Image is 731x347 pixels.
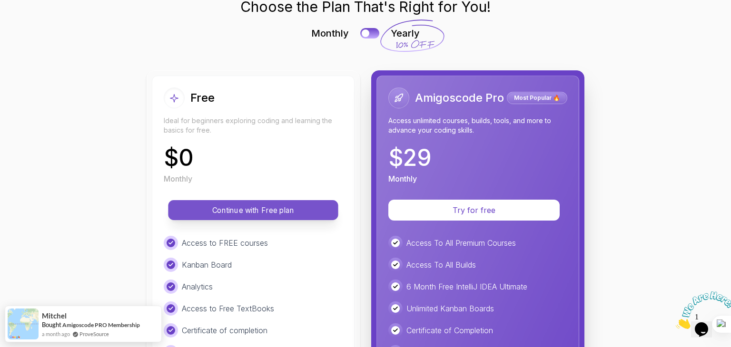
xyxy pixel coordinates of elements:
button: Try for free [388,200,560,221]
a: ProveSource [79,330,109,338]
iframe: chat widget [672,288,731,333]
p: Most Popular 🔥 [508,93,566,103]
span: Bought [42,321,61,328]
p: Ideal for beginners exploring coding and learning the basics for free. [164,116,343,135]
a: Amigoscode PRO Membership [62,321,140,328]
p: Access To All Builds [406,259,476,270]
h2: Free [190,90,215,106]
p: Access to FREE courses [182,237,268,249]
p: $ 0 [164,146,194,169]
h2: Amigoscode Pro [415,90,504,106]
p: Certificate of Completion [406,325,493,336]
p: 6 Month Free IntelliJ IDEA Ultimate [406,281,527,292]
p: Monthly [388,173,417,184]
p: Try for free [400,204,548,216]
span: Mitchel [42,312,67,320]
img: Chat attention grabber [4,4,63,41]
span: a month ago [42,330,70,338]
button: Continue with Free plan [168,200,338,220]
span: 1 [4,4,8,12]
p: Monthly [311,27,349,40]
p: Monthly [164,173,192,184]
p: Kanban Board [182,259,232,270]
p: $ 29 [388,146,432,169]
p: Access unlimited courses, builds, tools, and more to advance your coding skills. [388,116,567,135]
p: Unlimited Kanban Boards [406,303,494,314]
p: Continue with Free plan [179,205,327,216]
p: Access To All Premium Courses [406,237,516,249]
p: Access to Free TextBooks [182,303,274,314]
p: Analytics [182,281,213,292]
img: provesource social proof notification image [8,308,39,339]
p: Certificate of completion [182,325,267,336]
